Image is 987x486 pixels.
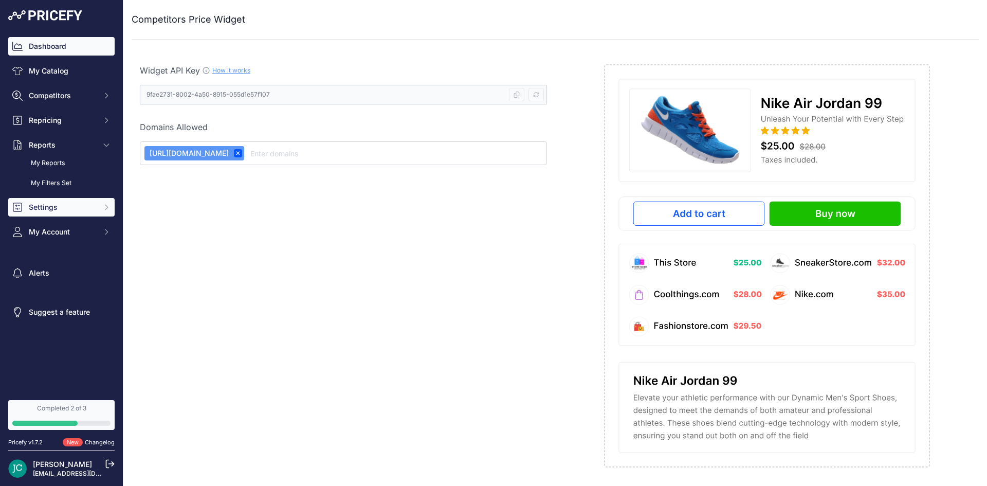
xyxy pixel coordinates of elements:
a: Suggest a feature [8,303,115,321]
img: Pricefy Logo [8,10,82,21]
button: Repricing [8,111,115,130]
a: Completed 2 of 3 [8,400,115,430]
input: Enter domains [248,147,542,159]
a: Dashboard [8,37,115,56]
span: Domains Allowed [140,122,208,132]
span: Reports [29,140,96,150]
button: Reports [8,136,115,154]
button: Settings [8,198,115,217]
span: New [63,438,83,447]
span: Competitors [29,91,96,101]
nav: Sidebar [8,37,115,388]
a: My Filters Set [8,174,115,192]
span: My Account [29,227,96,237]
div: Completed 2 of 3 [12,404,111,412]
a: How it works [212,66,250,74]
span: [URL][DOMAIN_NAME] [147,148,229,158]
button: Competitors [8,86,115,105]
a: Changelog [85,439,115,446]
span: Settings [29,202,96,212]
h2: Competitors Price Widget [132,12,245,27]
div: Pricefy v1.7.2 [8,438,43,447]
a: My Catalog [8,62,115,80]
a: My Reports [8,154,115,172]
button: My Account [8,223,115,241]
a: Alerts [8,264,115,282]
span: Widget API Key [140,65,200,76]
a: [EMAIL_ADDRESS][DOMAIN_NAME] [33,470,140,477]
a: [PERSON_NAME] [33,460,92,469]
span: Repricing [29,115,96,125]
